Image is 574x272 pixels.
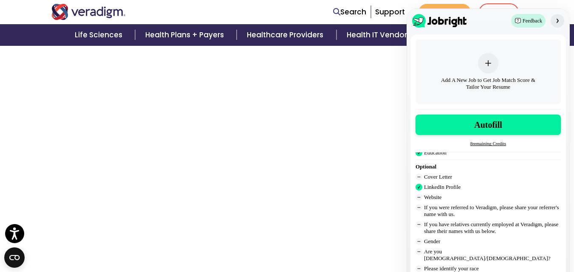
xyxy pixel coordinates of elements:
[237,24,336,46] a: Healthcare Providers
[333,6,366,18] a: Search
[4,247,25,268] button: Open CMP widget
[336,24,424,46] a: Health IT Vendors
[375,7,405,17] a: Support
[51,4,126,20] img: Veradigm logo
[418,4,471,20] a: Get Demo
[479,3,519,21] a: Login
[135,24,237,46] a: Health Plans + Payers
[65,24,135,46] a: Life Sciences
